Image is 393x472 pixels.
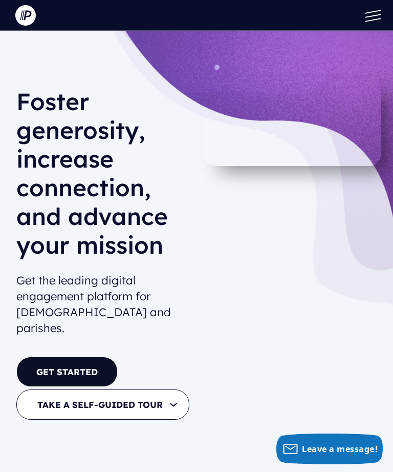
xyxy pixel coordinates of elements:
[302,443,378,455] span: Leave a message!
[16,357,118,387] a: GET STARTED
[276,434,383,464] button: Leave a message!
[16,389,189,420] button: TAKE A SELF-GUIDED TOUR
[16,269,189,340] h2: Get the leading digital engagement platform for [DEMOGRAPHIC_DATA] and parishes.
[16,87,189,268] h1: Foster generosity, increase connection, and advance your mission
